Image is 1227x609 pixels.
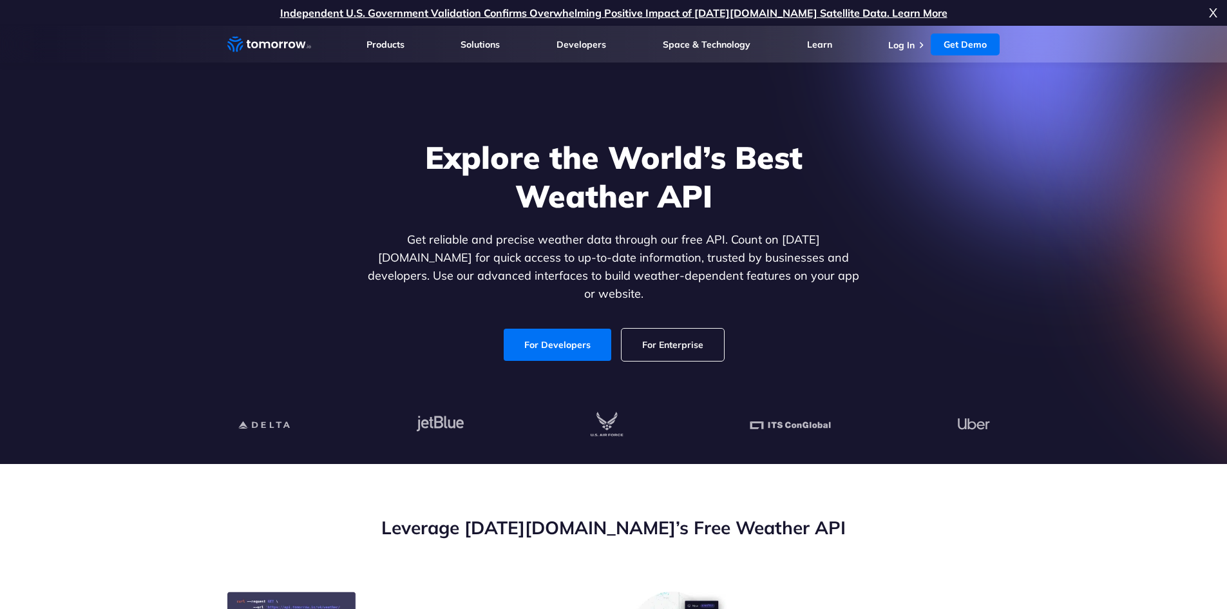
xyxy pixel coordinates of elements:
h2: Leverage [DATE][DOMAIN_NAME]’s Free Weather API [227,516,1000,540]
a: For Developers [504,329,611,361]
a: Solutions [461,39,500,50]
a: Learn [807,39,832,50]
a: Space & Technology [663,39,750,50]
p: Get reliable and precise weather data through our free API. Count on [DATE][DOMAIN_NAME] for quic... [365,231,862,303]
a: Independent U.S. Government Validation Confirms Overwhelming Positive Impact of [DATE][DOMAIN_NAM... [280,6,947,19]
h1: Explore the World’s Best Weather API [365,138,862,215]
a: For Enterprise [622,329,724,361]
a: Get Demo [931,34,1000,55]
a: Home link [227,35,311,54]
a: Log In [888,39,915,51]
a: Developers [556,39,606,50]
a: Products [366,39,404,50]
